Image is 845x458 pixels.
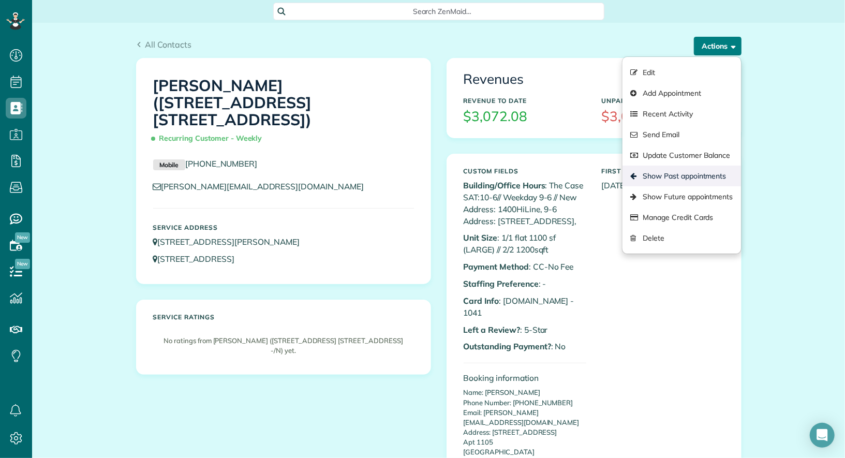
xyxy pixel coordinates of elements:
[464,324,586,336] p: : 5-Star
[622,83,740,104] a: Add Appointment
[15,259,30,269] span: New
[464,374,586,382] h4: Booking information
[464,324,520,335] b: Left a Review?
[464,72,724,87] h3: Revenues
[464,180,545,190] b: Building/Office Hours
[602,180,724,191] p: [DATE]
[464,261,529,272] b: Payment Method
[15,232,30,243] span: New
[464,278,586,290] p: : -
[153,237,310,247] a: [STREET_ADDRESS][PERSON_NAME]
[158,336,409,356] p: No ratings from [PERSON_NAME] ([STREET_ADDRESS] [STREET_ADDRESS] -/N) yet.
[622,104,740,124] a: Recent Activity
[153,254,244,264] a: [STREET_ADDRESS]
[153,77,414,147] h1: [PERSON_NAME] ([STREET_ADDRESS] [STREET_ADDRESS])
[464,295,586,319] p: : [DOMAIN_NAME] - 1041
[145,39,191,50] span: All Contacts
[136,38,192,51] a: All Contacts
[464,180,586,227] p: : The Case SAT:10-6// Weekday 9-6 // New Address: 1400HiLine, 9-6 Address: [STREET_ADDRESS],
[622,166,740,186] a: Show Past appointments
[464,97,586,104] h5: Revenue to Date
[622,145,740,166] a: Update Customer Balance
[464,232,586,256] p: : 1/1 flat 1100 sf (LARGE) // 2/2 1200sqft
[153,224,414,231] h5: Service Address
[464,278,539,289] b: Staffing Preference
[153,158,258,169] a: Mobile[PHONE_NUMBER]
[464,109,586,124] h3: $3,072.08
[810,423,835,448] div: Open Intercom Messenger
[464,296,499,306] b: Card Info
[622,62,740,83] a: Edit
[464,168,586,174] h5: Custom Fields
[153,129,266,147] span: Recurring Customer - Weekly
[622,124,740,145] a: Send Email
[464,232,498,243] b: Unit Size
[602,97,724,104] h5: Unpaid Balance
[694,37,742,55] button: Actions
[602,168,724,174] h5: First Serviced On
[622,186,740,207] a: Show Future appointments
[153,314,414,320] h5: Service ratings
[153,181,374,191] a: [PERSON_NAME][EMAIL_ADDRESS][DOMAIN_NAME]
[464,341,586,352] p: : No
[622,228,740,248] a: Delete
[622,207,740,228] a: Manage Credit Cards
[464,261,586,273] p: : CC-No Fee
[153,159,185,171] small: Mobile
[464,341,551,351] b: Outstanding Payment?
[602,109,724,124] h3: $3,072.08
